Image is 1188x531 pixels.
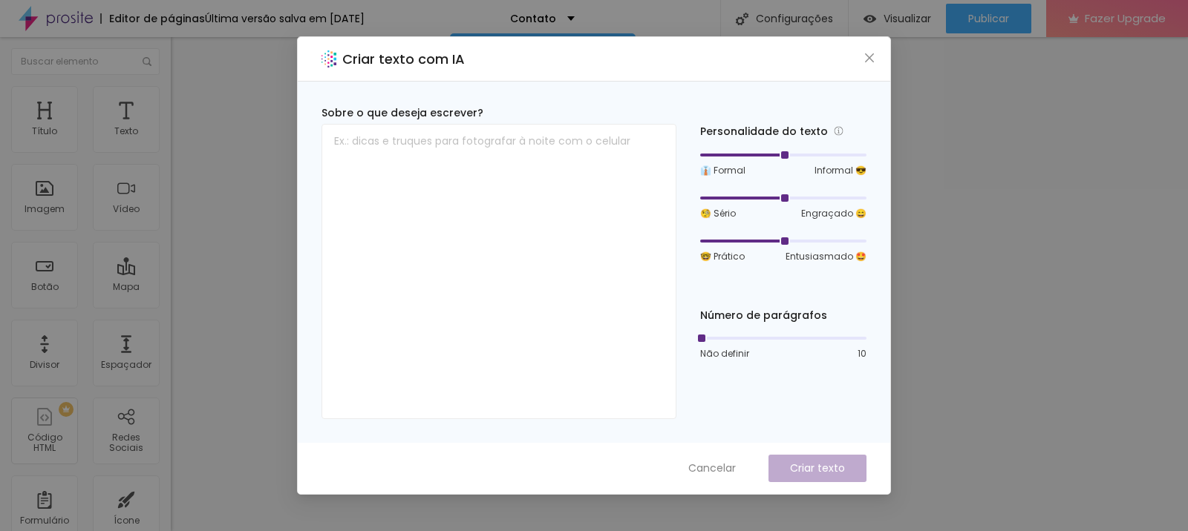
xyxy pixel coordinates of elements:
[171,37,1188,531] iframe: Editor
[700,250,745,263] span: 🤓 Prático
[700,347,749,360] span: Não definir
[20,515,69,526] div: Formulário
[700,164,745,177] span: 👔 Formal
[700,123,866,140] div: Personalidade do texto
[786,250,866,263] span: Entusiasmado 🤩
[688,461,736,476] span: Cancelar
[673,455,751,482] button: Cancelar
[768,455,866,482] button: Criar texto
[30,360,59,370] div: Divisor
[1085,12,1166,24] span: Fazer Upgrade
[100,13,205,24] div: Editor de páginas
[143,57,151,66] img: Icone
[32,126,57,136] div: Título
[322,105,676,121] div: Sobre o que deseja escrever?
[700,308,866,323] div: Número de parágrafos
[342,49,465,69] h2: Criar texto com IA
[736,13,748,25] img: Icone
[31,282,59,292] div: Botão
[858,347,866,360] span: 10
[815,164,866,177] span: Informal 😎
[510,13,556,24] p: Contato
[700,207,736,220] span: 🧐 Sério
[849,4,946,33] button: Visualizar
[862,50,878,66] button: Close
[864,52,875,64] span: close
[11,48,160,75] input: Buscar elemento
[946,4,1031,33] button: Publicar
[113,204,140,214] div: Vídeo
[801,207,866,220] span: Engraçado 😄
[101,360,151,370] div: Espaçador
[97,432,155,454] div: Redes Sociais
[114,126,138,136] div: Texto
[864,13,876,25] img: view-1.svg
[114,515,140,526] div: Ícone
[15,432,74,454] div: Código HTML
[113,282,140,292] div: Mapa
[25,204,65,214] div: Imagem
[968,13,1009,24] span: Publicar
[205,13,365,24] div: Última versão salva em [DATE]
[884,13,931,24] span: Visualizar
